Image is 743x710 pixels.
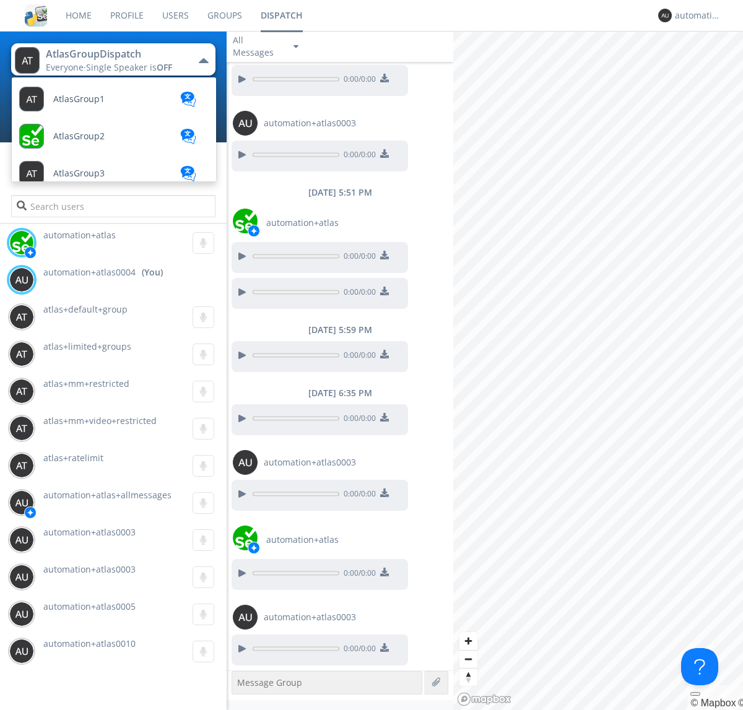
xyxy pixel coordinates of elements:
[43,378,129,389] span: atlas+mm+restricted
[227,324,453,336] div: [DATE] 5:59 PM
[9,527,34,552] img: 373638.png
[339,413,376,426] span: 0:00 / 0:00
[380,350,389,358] img: download media button
[233,209,258,233] img: d2d01cd9b4174d08988066c6d424eccd
[46,61,185,74] div: Everyone ·
[9,267,34,292] img: 373638.png
[459,651,477,668] span: Zoom out
[266,534,339,546] span: automation+atlas
[43,303,128,315] span: atlas+default+group
[459,668,477,686] button: Reset bearing to north
[266,217,339,229] span: automation+atlas
[459,650,477,668] button: Zoom out
[9,230,34,255] img: d2d01cd9b4174d08988066c6d424eccd
[339,149,376,163] span: 0:00 / 0:00
[9,416,34,441] img: 373638.png
[179,129,198,144] img: translation-blue.svg
[233,34,282,59] div: All Messages
[179,92,198,107] img: translation-blue.svg
[690,698,736,708] a: Mapbox
[264,117,356,129] span: automation+atlas0003
[86,61,172,73] span: Single Speaker is
[233,450,258,475] img: 373638.png
[43,489,172,501] span: automation+atlas+allmessages
[43,415,157,426] span: atlas+mm+video+restricted
[9,342,34,366] img: 373638.png
[459,632,477,650] button: Zoom in
[339,643,376,657] span: 0:00 / 0:00
[43,452,103,464] span: atlas+ratelimit
[457,692,511,706] a: Mapbox logo
[9,379,34,404] img: 373638.png
[43,638,136,649] span: automation+atlas0010
[233,111,258,136] img: 373638.png
[9,490,34,515] img: 373638.png
[157,61,172,73] span: OFF
[11,43,215,76] button: AtlasGroupDispatchEveryone·Single Speaker isOFF
[9,639,34,664] img: 373638.png
[43,563,136,575] span: automation+atlas0003
[380,568,389,576] img: download media button
[339,488,376,502] span: 0:00 / 0:00
[227,387,453,399] div: [DATE] 6:35 PM
[46,47,185,61] div: AtlasGroupDispatch
[43,229,116,241] span: automation+atlas
[459,669,477,686] span: Reset bearing to north
[9,602,34,626] img: 373638.png
[43,600,136,612] span: automation+atlas0005
[9,305,34,329] img: 373638.png
[690,692,700,696] button: Toggle attribution
[227,186,453,199] div: [DATE] 5:51 PM
[339,287,376,300] span: 0:00 / 0:00
[380,251,389,259] img: download media button
[233,526,258,550] img: d2d01cd9b4174d08988066c6d424eccd
[658,9,672,22] img: 373638.png
[53,169,105,178] span: AtlasGroup3
[53,132,105,141] span: AtlasGroup2
[43,340,131,352] span: atlas+limited+groups
[233,605,258,630] img: 373638.png
[43,266,136,279] span: automation+atlas0004
[380,488,389,497] img: download media button
[380,287,389,295] img: download media button
[43,526,136,538] span: automation+atlas0003
[53,95,105,104] span: AtlasGroup1
[11,77,217,182] ul: AtlasGroupDispatchEveryone·Single Speaker isOFF
[380,74,389,82] img: download media button
[380,149,389,158] img: download media button
[9,453,34,478] img: 373638.png
[179,166,198,181] img: translation-blue.svg
[339,350,376,363] span: 0:00 / 0:00
[380,413,389,422] img: download media button
[380,643,389,652] img: download media button
[339,74,376,87] span: 0:00 / 0:00
[264,456,356,469] span: automation+atlas0003
[293,45,298,48] img: caret-down-sm.svg
[681,648,718,685] iframe: Toggle Customer Support
[675,9,721,22] div: automation+atlas0004
[25,4,47,27] img: cddb5a64eb264b2086981ab96f4c1ba7
[9,565,34,589] img: 373638.png
[15,47,40,74] img: 373638.png
[264,611,356,623] span: automation+atlas0003
[339,251,376,264] span: 0:00 / 0:00
[339,568,376,581] span: 0:00 / 0:00
[142,266,163,279] div: (You)
[11,195,215,217] input: Search users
